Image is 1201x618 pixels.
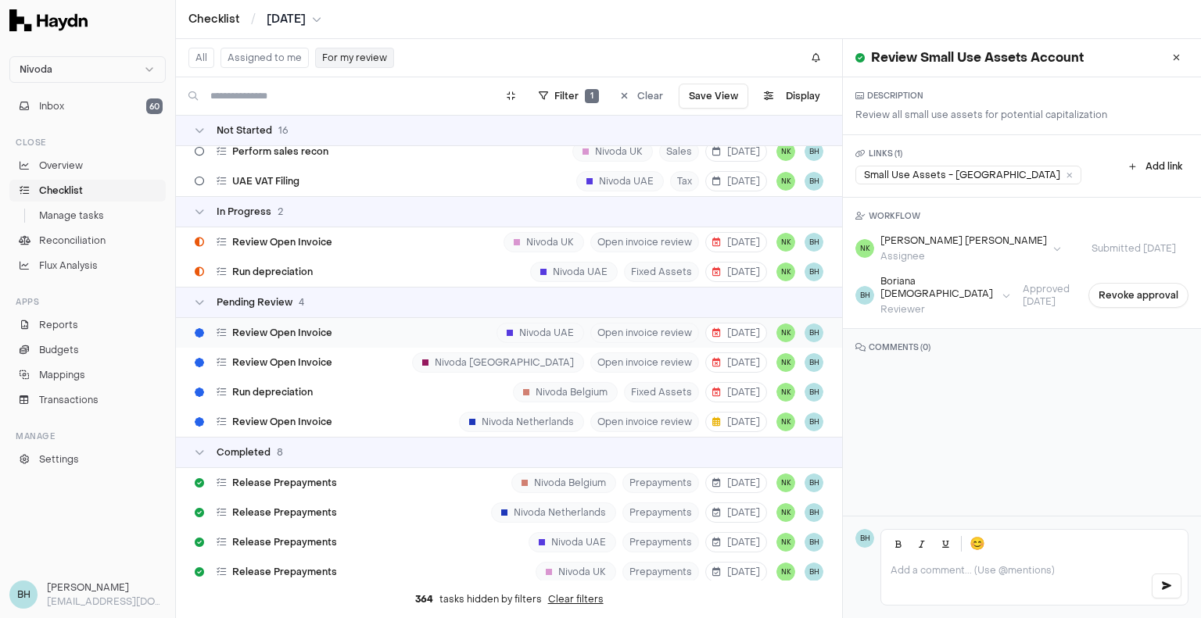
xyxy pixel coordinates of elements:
[805,413,823,431] span: BH
[9,255,166,277] a: Flux Analysis
[805,353,823,372] button: BH
[805,503,823,522] button: BH
[267,12,321,27] button: [DATE]
[705,502,767,523] button: [DATE]
[705,473,767,493] button: [DATE]
[412,352,584,373] div: Nivoda [GEOGRAPHIC_DATA]
[232,477,337,489] span: Release Prepayments
[39,318,78,332] span: Reports
[776,323,795,342] span: NK
[39,452,79,466] span: Settings
[511,473,616,493] div: Nivoda Belgium
[39,99,64,113] span: Inbox
[278,205,283,218] span: 2
[776,413,795,431] button: NK
[9,289,166,314] div: Apps
[504,232,584,252] div: Nivoda UK
[805,383,823,402] span: BH
[776,172,795,191] button: NK
[712,327,760,339] span: [DATE]
[805,233,823,252] span: BH
[9,314,166,336] a: Reports
[776,263,795,281] button: NK
[855,234,1061,263] button: NK[PERSON_NAME] [PERSON_NAME]Assignee
[712,266,760,278] span: [DATE]
[590,232,699,252] span: Open invoice review
[855,108,1107,122] p: Review all small use assets for potential capitalization
[880,275,996,300] div: Boriana [DEMOGRAPHIC_DATA]
[9,339,166,361] a: Budgets
[805,533,823,552] button: BH
[9,95,166,117] button: Inbox60
[776,233,795,252] button: NK
[217,124,272,137] span: Not Started
[776,353,795,372] button: NK
[188,12,321,27] nav: breadcrumb
[9,423,166,448] div: Manage
[871,48,1084,67] h1: Review Small Use Assets Account
[572,141,653,162] div: Nivoda UK
[217,205,271,218] span: In Progress
[805,172,823,191] span: BH
[9,230,166,252] a: Reconciliation
[712,145,760,158] span: [DATE]
[855,166,1081,184] div: Small Use Assets - [GEOGRAPHIC_DATA]
[529,532,616,552] div: Nivoda UAE
[712,386,760,398] span: [DATE]
[39,393,99,407] span: Transactions
[530,262,618,282] div: Nivoda UAE
[670,171,699,191] span: Tax
[887,533,909,555] button: Bold (Ctrl+B)
[9,205,166,227] a: Manage tasks
[805,263,823,281] button: BH
[9,180,166,202] a: Checklist
[1123,157,1188,176] button: Add link
[9,580,38,609] span: BH
[855,341,1188,354] h3: COMMENTS ( 0 )
[805,323,823,342] button: BH
[459,412,584,432] div: Nivoda Netherlands
[855,275,1010,316] button: BHBoriana [DEMOGRAPHIC_DATA]Reviewer
[548,593,604,605] button: Clear filters
[712,566,760,578] span: [DATE]
[776,533,795,552] span: NK
[712,477,760,489] span: [DATE]
[624,382,699,402] span: Fixed Assets
[491,502,616,523] div: Nivoda Netherlands
[776,142,795,161] span: NK
[776,383,795,402] button: NK
[855,529,874,548] span: BH
[232,327,332,339] span: Review Open Invoice
[590,323,699,343] span: Open invoice review
[220,48,309,68] button: Assigned to me
[1088,283,1188,308] button: Revoke approval
[9,155,166,177] a: Overview
[585,89,599,103] span: 1
[39,184,83,198] span: Checklist
[776,503,795,522] button: NK
[232,266,313,278] span: Run depreciation
[705,262,767,282] button: [DATE]
[1010,283,1082,308] span: Approved [DATE]
[315,48,394,68] button: For my review
[855,148,1081,159] h3: LINKS ( 1 )
[776,563,795,581] button: NK
[590,352,699,373] span: Open invoice review
[705,352,767,373] button: [DATE]
[590,412,699,432] span: Open invoice review
[9,130,166,155] div: Close
[299,296,304,309] span: 4
[232,566,337,578] span: Release Prepayments
[805,142,823,161] button: BH
[232,175,299,188] span: UAE VAT Filing
[805,563,823,581] button: BH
